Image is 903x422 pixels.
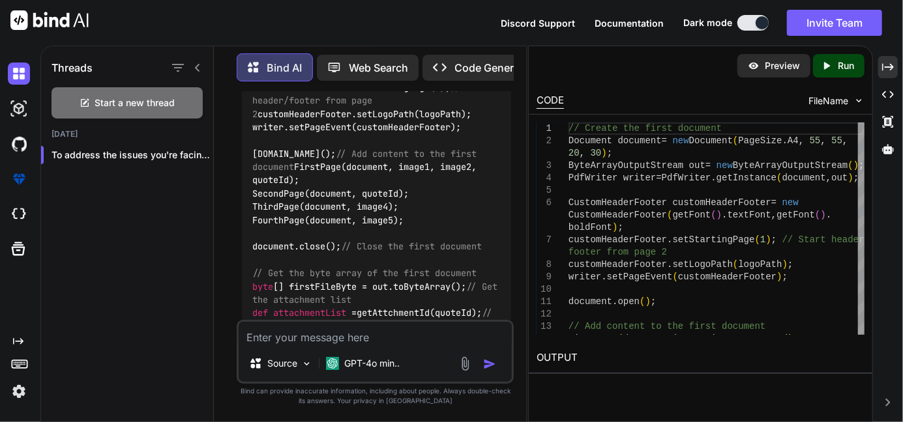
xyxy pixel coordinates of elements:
[689,135,733,146] span: Document
[580,148,585,158] span: ,
[8,63,30,85] img: darkChat
[501,18,575,29] span: Discord Support
[618,333,623,344] span: (
[501,16,575,30] button: Discord Support
[788,333,793,344] span: )
[537,308,552,320] div: 12
[782,259,788,270] span: )
[569,247,667,257] span: footer from page 2
[301,358,312,369] img: Pick Models
[569,296,612,307] span: document
[267,60,302,76] p: Bind AI
[765,59,800,72] p: Preview
[569,197,771,208] span: CustomHeaderFooter customHeaderFooter
[673,333,705,344] span: image1
[569,333,618,344] span: FirstPage
[782,234,870,245] span: // Start header/
[771,197,777,208] span: =
[8,203,30,225] img: cloudideIcon
[8,98,30,120] img: darkAi-studio
[607,272,673,282] span: setPageEvent
[8,168,30,190] img: premium
[771,234,777,245] span: ;
[537,283,552,296] div: 10
[810,135,821,146] span: 55
[595,16,664,30] button: Documentation
[788,259,793,270] span: ;
[537,320,552,333] div: 13
[95,96,175,109] span: Start a new thread
[252,281,503,305] span: // Get the attachment list
[738,259,782,270] span: logoPath
[569,210,667,220] span: CustomHeaderFooter
[662,135,667,146] span: =
[826,210,831,220] span: .
[717,173,777,183] span: getInstance
[267,357,297,370] p: Source
[853,173,859,183] span: ;
[705,333,711,344] span: ,
[765,234,771,245] span: )
[612,296,617,307] span: .
[569,259,667,270] span: customHeaderFooter
[537,234,552,246] div: 7
[529,343,872,373] h2: OUTPUT
[618,296,640,307] span: open
[537,160,552,172] div: 3
[848,173,853,183] span: )
[537,184,552,197] div: 5
[8,380,30,402] img: settings
[831,135,842,146] span: 55
[808,94,848,107] span: FileName
[738,135,782,146] span: PageSize
[252,281,273,292] span: byte
[483,358,496,371] img: icon
[853,160,859,171] span: )
[799,135,804,146] span: ,
[537,172,552,184] div: 4
[667,333,672,344] span: ,
[8,133,30,155] img: githubDark
[326,357,339,370] img: GPT-4o mini
[711,173,716,183] span: .
[651,296,656,307] span: ;
[10,10,89,30] img: Bind AI
[454,60,533,76] p: Code Generator
[569,148,580,158] span: 20
[821,135,826,146] span: ,
[717,160,733,171] span: new
[273,307,346,319] span: attachmentList
[853,95,865,106] img: chevron down
[618,222,623,232] span: ;
[252,268,477,279] span: // Get the byte array of the first document
[537,135,552,147] div: 2
[733,135,738,146] span: (
[662,173,711,183] span: PdfWriter
[683,16,732,29] span: Dark mode
[537,333,552,345] div: 14
[656,173,661,183] span: =
[733,160,848,171] span: ByteArrayOutputStream
[341,241,482,253] span: // Close the first document
[673,259,733,270] span: setLogoPath
[537,296,552,308] div: 11
[673,135,689,146] span: new
[601,148,606,158] span: )
[612,222,617,232] span: )
[41,129,213,139] h2: [DATE]
[777,173,782,183] span: (
[711,210,716,220] span: (
[537,197,552,209] div: 6
[842,135,848,146] span: ,
[782,173,826,183] span: document
[623,333,667,344] span: document
[722,210,727,220] span: .
[815,210,820,220] span: (
[349,60,408,76] p: Web Search
[458,356,473,371] img: attachment
[777,272,782,282] span: )
[820,210,825,220] span: )
[673,234,755,245] span: setStartingPage
[569,123,722,134] span: // Create the first document
[595,18,664,29] span: Documentation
